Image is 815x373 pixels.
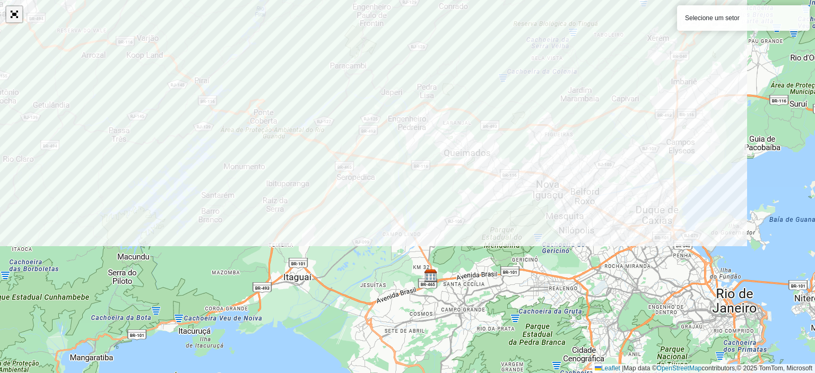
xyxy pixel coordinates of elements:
[677,5,810,31] div: Selecione um setor
[592,364,815,373] div: Map data © contributors,© 2025 TomTom, Microsoft
[6,6,22,22] a: Abrir mapa em tela cheia
[657,365,702,372] a: OpenStreetMap
[595,365,620,372] a: Leaflet
[622,365,623,372] span: |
